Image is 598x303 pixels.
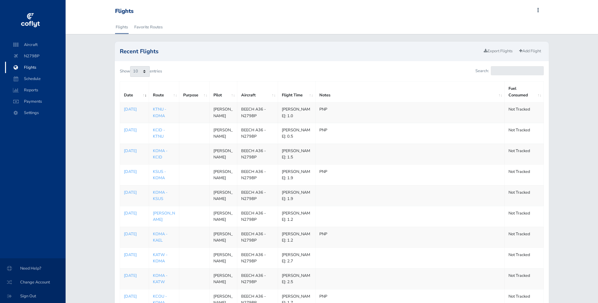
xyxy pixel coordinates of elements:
[11,96,59,107] span: Payments
[20,11,41,30] img: coflyt logo
[278,206,316,227] td: [PERSON_NAME]: 1.2
[8,277,58,288] span: Change Account
[481,47,515,56] a: Export Flights
[210,248,237,268] td: [PERSON_NAME]
[153,190,167,202] a: KOMA - KSUS
[8,263,58,274] span: Need Help?
[153,231,167,243] a: KOMA - KAEL
[124,231,145,237] a: [DATE]
[278,82,316,102] th: Flight Time: activate to sort column ascending
[505,227,544,248] td: Not Tracked
[210,123,237,144] td: [PERSON_NAME]
[124,127,145,133] a: [DATE]
[210,268,237,289] td: [PERSON_NAME]
[153,148,167,160] a: KOMA - KCID
[237,248,278,268] td: BEECH A36 - N2798P
[210,144,237,164] td: [PERSON_NAME]
[124,148,145,154] a: [DATE]
[237,102,278,123] td: BEECH A36 - N2798P
[115,20,129,34] a: Flights
[210,164,237,185] td: [PERSON_NAME]
[153,273,167,285] a: KOMA - KATW
[491,66,544,75] input: Search:
[505,144,544,164] td: Not Tracked
[124,189,145,196] a: [DATE]
[120,49,481,54] h2: Recent Flights
[124,169,145,175] a: [DATE]
[505,248,544,268] td: Not Tracked
[315,102,505,123] td: PNP
[505,206,544,227] td: Not Tracked
[505,82,544,102] th: Fuel Consumed: activate to sort column ascending
[237,144,278,164] td: BEECH A36 - N2798P
[149,82,179,102] th: Route: activate to sort column ascending
[124,293,145,300] a: [DATE]
[210,227,237,248] td: [PERSON_NAME]
[505,185,544,206] td: Not Tracked
[8,290,58,302] span: Sign Out
[278,164,316,185] td: [PERSON_NAME]: 1.9
[120,82,149,102] th: Date: activate to sort column ascending
[153,106,166,118] a: KTNU - KOMA
[278,268,316,289] td: [PERSON_NAME]: 2.5
[278,123,316,144] td: [PERSON_NAME]: 0.5
[315,123,505,144] td: PNP
[315,164,505,185] td: PNP
[153,169,166,181] a: KSUS - KOMA
[11,107,59,118] span: Settings
[505,102,544,123] td: Not Tracked
[237,185,278,206] td: BEECH A36 - N2798P
[237,268,278,289] td: BEECH A36 - N2798P
[153,210,175,222] a: [PERSON_NAME]
[315,227,505,248] td: PNP
[315,82,505,102] th: Notes: activate to sort column ascending
[278,144,316,164] td: [PERSON_NAME]: 1.5
[124,252,145,258] a: [DATE]
[153,127,165,139] a: KCID - KTNU
[130,66,150,77] select: Showentries
[210,82,237,102] th: Pilot: activate to sort column ascending
[210,185,237,206] td: [PERSON_NAME]
[475,66,544,75] label: Search:
[124,272,145,279] a: [DATE]
[237,123,278,144] td: BEECH A36 - N2798P
[210,206,237,227] td: [PERSON_NAME]
[124,210,145,216] a: [DATE]
[278,185,316,206] td: [PERSON_NAME]: 1.9
[134,20,163,34] a: Favorite Routes
[124,106,145,112] a: [DATE]
[120,66,162,77] label: Show entries
[516,47,544,56] a: Add Flight
[278,102,316,123] td: [PERSON_NAME]: 1.0
[11,62,59,73] span: Flights
[179,82,210,102] th: Purpose: activate to sort column ascending
[237,164,278,185] td: BEECH A36 - N2798P
[153,252,167,264] a: KATW - KOMA
[505,164,544,185] td: Not Tracked
[210,102,237,123] td: [PERSON_NAME]
[237,227,278,248] td: BEECH A36 - N2798P
[278,248,316,268] td: [PERSON_NAME]: 2.7
[237,82,278,102] th: Aircraft: activate to sort column ascending
[11,50,59,62] span: N2798P
[11,39,59,50] span: Aircraft
[505,123,544,144] td: Not Tracked
[115,8,134,15] div: Flights
[11,73,59,84] span: Schedule
[11,84,59,96] span: Reports
[505,268,544,289] td: Not Tracked
[278,227,316,248] td: [PERSON_NAME]: 1.2
[237,206,278,227] td: BEECH A36 - N2798P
